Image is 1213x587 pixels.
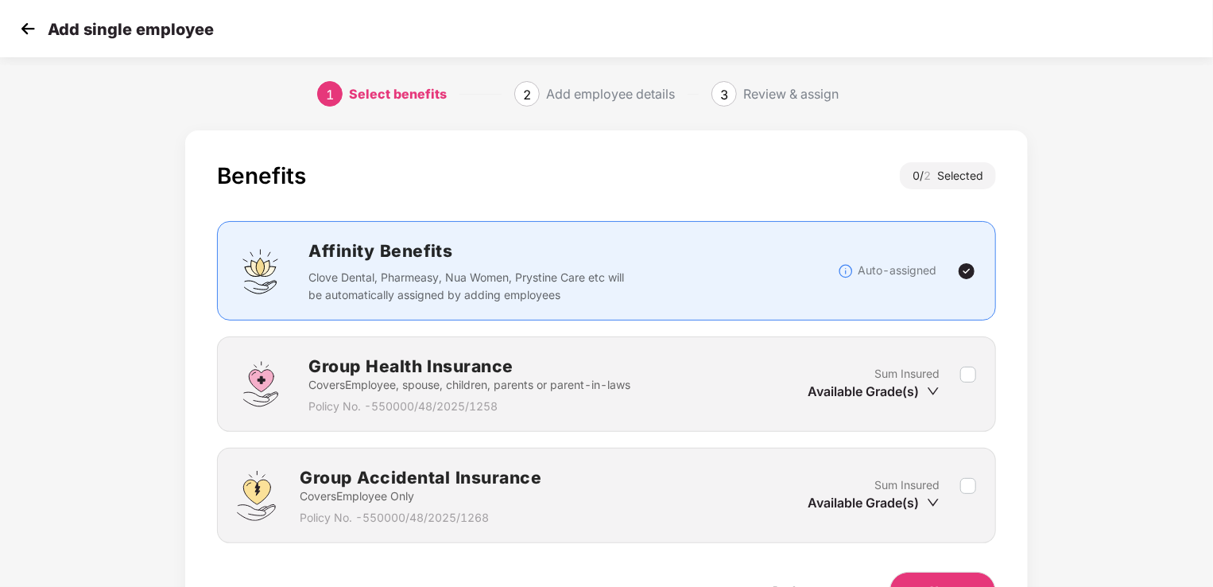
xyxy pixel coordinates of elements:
p: Covers Employee, spouse, children, parents or parent-in-laws [308,376,630,394]
span: down [927,385,940,398]
p: Add single employee [48,20,214,39]
p: Sum Insured [874,476,940,494]
span: down [927,496,940,509]
h2: Group Health Insurance [308,353,630,379]
div: Review & assign [743,81,839,107]
span: 1 [326,87,334,103]
p: Covers Employee Only [300,488,541,505]
div: Available Grade(s) [808,383,940,400]
p: Clove Dental, Pharmeasy, Nua Women, Prystine Care etc will be automatically assigned by adding em... [308,269,626,304]
img: svg+xml;base64,PHN2ZyBpZD0iSW5mb18tXzMyeDMyIiBkYXRhLW5hbWU9IkluZm8gLSAzMngzMiIgeG1sbnM9Imh0dHA6Ly... [838,263,854,279]
div: 0 / Selected [900,162,996,189]
p: Policy No. - 550000/48/2025/1268 [300,509,541,527]
img: svg+xml;base64,PHN2ZyBpZD0iQWZmaW5pdHlfQmVuZWZpdHMiIGRhdGEtbmFtZT0iQWZmaW5pdHkgQmVuZWZpdHMiIHhtbG... [237,247,285,295]
p: Sum Insured [874,365,940,383]
img: svg+xml;base64,PHN2ZyBpZD0iVGljay0yNHgyNCIgeG1sbnM9Imh0dHA6Ly93d3cudzMub3JnLzIwMDAvc3ZnIiB3aWR0aD... [957,262,976,281]
div: Benefits [217,162,306,189]
span: 2 [924,169,937,182]
p: Policy No. - 550000/48/2025/1258 [308,398,630,415]
span: 3 [720,87,728,103]
img: svg+xml;base64,PHN2ZyB4bWxucz0iaHR0cDovL3d3dy53My5vcmcvMjAwMC9zdmciIHdpZHRoPSIzMCIgaGVpZ2h0PSIzMC... [16,17,40,41]
img: svg+xml;base64,PHN2ZyBpZD0iR3JvdXBfSGVhbHRoX0luc3VyYW5jZSIgZGF0YS1uYW1lPSJHcm91cCBIZWFsdGggSW5zdX... [237,360,285,408]
h2: Group Accidental Insurance [300,465,541,491]
div: Select benefits [349,81,447,107]
img: svg+xml;base64,PHN2ZyB4bWxucz0iaHR0cDovL3d3dy53My5vcmcvMjAwMC9zdmciIHdpZHRoPSI0OS4zMjEiIGhlaWdodD... [237,471,276,521]
span: 2 [523,87,531,103]
div: Available Grade(s) [808,494,940,511]
h2: Affinity Benefits [308,238,838,264]
p: Auto-assigned [858,262,936,279]
div: Add employee details [546,81,675,107]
